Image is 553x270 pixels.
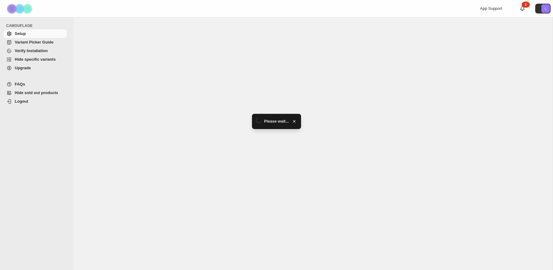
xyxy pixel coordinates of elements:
a: Hide sold out products [4,89,67,97]
span: Avatar with initials L [541,4,550,13]
span: Variant Picker Guide [15,40,53,44]
span: CAMOUFLAGE [6,23,69,28]
span: Setup [15,31,26,36]
text: L [545,7,547,10]
span: Verify Installation [15,48,48,53]
span: Hide sold out products [15,90,58,95]
a: Verify Installation [4,47,67,55]
a: FAQs [4,80,67,89]
a: Hide specific variants [4,55,67,64]
span: Upgrade [15,66,31,70]
a: Upgrade [4,64,67,72]
div: 2 [522,2,530,8]
a: 2 [519,6,525,12]
span: FAQs [15,82,25,86]
span: Hide specific variants [15,57,56,62]
span: Please wait... [264,118,289,124]
span: App Support [480,6,502,11]
a: Setup [4,29,67,38]
img: Camouflage [5,0,36,17]
button: Avatar with initials L [535,4,551,13]
a: Logout [4,97,67,106]
span: Logout [15,99,28,104]
a: Variant Picker Guide [4,38,67,47]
